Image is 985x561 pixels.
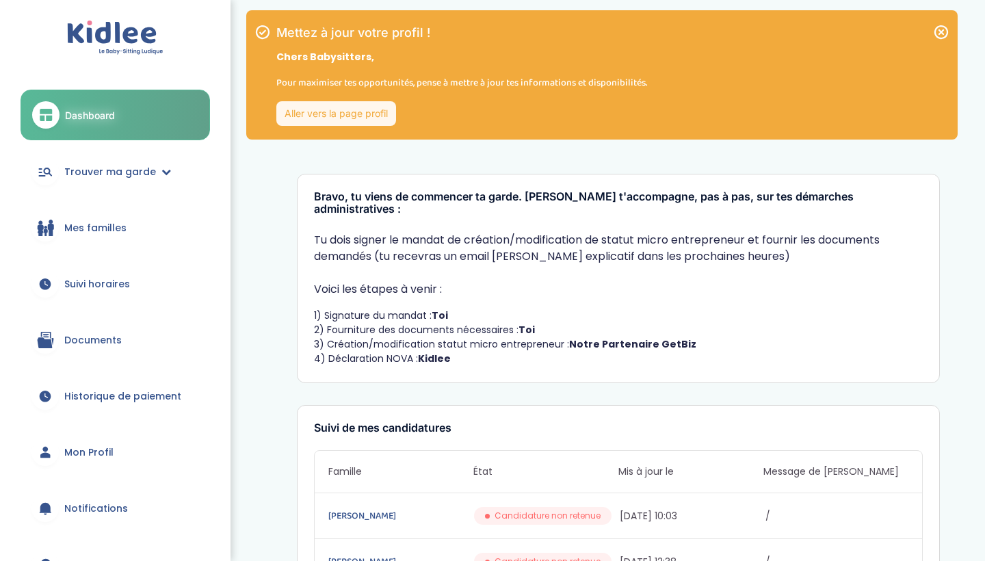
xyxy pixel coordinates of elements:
a: Trouver ma garde [21,147,210,196]
a: Dashboard [21,90,210,140]
a: Notifications [21,484,210,533]
p: Chers Babysitters, [276,50,647,64]
span: Famille [328,465,473,479]
li: 2) Fourniture des documents nécessaires : [314,323,923,337]
li: 1) Signature du mandat : [314,309,923,323]
span: [DATE] 10:03 [620,509,763,523]
strong: Notre Partenaire GetBiz [569,337,696,351]
a: Documents [21,315,210,365]
span: / [765,509,908,523]
span: Dashboard [65,108,115,122]
img: logo.svg [67,21,163,55]
a: Suivi horaires [21,259,210,309]
strong: Toi [518,323,535,337]
span: Historique de paiement [64,389,181,404]
span: Mon Profil [64,445,114,460]
h1: Mettez à jour votre profil ! [276,27,647,39]
strong: Toi [432,309,448,322]
span: Mes familles [64,221,127,235]
a: Mon Profil [21,428,210,477]
a: Aller vers la page profil [276,101,396,126]
a: Historique de paiement [21,371,210,421]
p: Pour maximiser tes opportunités, pense à mettre à jour tes informations et disponibilités. [276,75,647,90]
a: Mes familles [21,203,210,252]
span: Mis à jour le [618,465,763,479]
li: 3) Création/modification statut micro entrepreneur : [314,337,923,352]
span: Trouver ma garde [64,165,156,179]
h3: Suivi de mes candidatures [314,422,923,434]
p: Voici les étapes à venir : [314,281,923,298]
h3: Bravo, tu viens de commencer ta garde. [PERSON_NAME] t'accompagne, pas à pas, sur tes démarches a... [314,191,923,215]
span: Notifications [64,501,128,516]
li: 4) Déclaration NOVA : [314,352,923,366]
span: Candidature non retenue [495,510,601,522]
span: État [473,465,618,479]
a: [PERSON_NAME] [328,508,471,523]
span: Documents [64,333,122,348]
p: Tu dois signer le mandat de création/modification de statut micro entrepreneur et fournir les doc... [314,232,923,265]
strong: Kidlee [418,352,451,365]
span: Message de [PERSON_NAME] [763,465,908,479]
span: Suivi horaires [64,277,130,291]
